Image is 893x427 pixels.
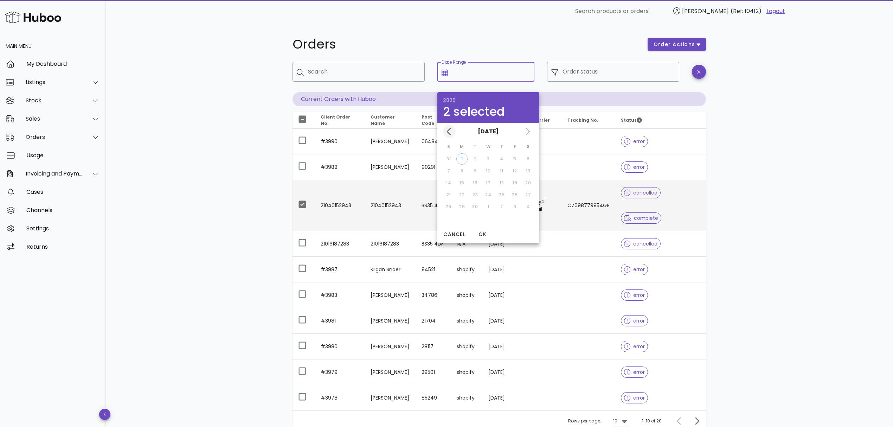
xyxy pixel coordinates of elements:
[471,228,494,241] button: OK
[624,190,657,195] span: cancelled
[451,359,483,385] td: shopify
[624,241,657,246] span: cancelled
[26,189,100,195] div: Cases
[475,125,502,139] button: [DATE]
[443,231,465,238] span: Cancel
[365,231,416,257] td: 21016187283
[365,154,416,180] td: [PERSON_NAME]
[483,334,527,359] td: [DATE]
[567,117,598,123] span: Tracking No.
[321,114,350,126] span: Client Order No.
[451,385,483,410] td: shopify
[365,334,416,359] td: [PERSON_NAME]
[26,152,100,159] div: Usage
[365,359,416,385] td: [PERSON_NAME]
[422,114,434,126] span: Post Code
[613,415,629,427] div: 10Rows per page:
[26,207,100,213] div: Channels
[482,141,495,153] th: W
[416,154,451,180] td: 90291
[527,180,562,231] td: Royal Mail
[315,308,365,334] td: #3981
[416,180,451,231] td: BS35 4EL
[483,282,527,308] td: [DATE]
[483,231,527,257] td: [DATE]
[442,141,455,153] th: S
[416,334,451,359] td: 28117
[451,308,483,334] td: shopify
[443,98,534,103] div: 2025
[26,60,100,67] div: My Dashboard
[365,282,416,308] td: [PERSON_NAME]
[293,92,706,106] p: Current Orders with Huboo
[457,156,467,162] div: 1
[416,385,451,410] td: 85249
[483,308,527,334] td: [DATE]
[365,112,416,129] th: Customer Name
[533,117,550,123] span: Carrier
[642,418,662,424] div: 1-10 of 20
[527,112,562,129] th: Carrier
[365,385,416,410] td: [PERSON_NAME]
[365,129,416,154] td: [PERSON_NAME]
[624,344,645,349] span: error
[26,134,83,140] div: Orders
[624,293,645,298] span: error
[653,41,695,48] span: order actions
[451,231,483,257] td: N/A
[451,334,483,359] td: shopify
[522,141,534,153] th: S
[26,243,100,250] div: Returns
[624,216,658,221] span: complete
[682,7,729,15] span: [PERSON_NAME]
[562,180,615,231] td: OZ098779954GB
[315,154,365,180] td: #3988
[315,385,365,410] td: #3978
[315,129,365,154] td: #3990
[562,112,615,129] th: Tracking No.
[624,395,645,400] span: error
[416,308,451,334] td: 21704
[440,228,468,241] button: Cancel
[474,231,491,238] span: OK
[442,60,466,65] label: Date Range
[293,38,639,51] h1: Orders
[615,112,706,129] th: Status
[315,180,365,231] td: 21040152943
[443,106,534,117] div: 2 selected
[456,153,468,165] button: 1
[624,267,645,272] span: error
[365,180,416,231] td: 21040152943
[5,10,61,25] img: Huboo Logo
[624,165,645,170] span: error
[315,334,365,359] td: #3980
[624,370,645,375] span: error
[509,141,521,153] th: F
[371,114,395,126] span: Customer Name
[483,257,527,282] td: [DATE]
[26,170,83,177] div: Invoicing and Payments
[416,112,451,129] th: Post Code
[416,359,451,385] td: 29501
[621,117,642,123] span: Status
[315,257,365,282] td: #3987
[624,318,645,323] span: error
[26,225,100,232] div: Settings
[315,231,365,257] td: 21016187283
[483,359,527,385] td: [DATE]
[365,308,416,334] td: [PERSON_NAME]
[315,359,365,385] td: #3979
[451,282,483,308] td: shopify
[416,282,451,308] td: 34786
[26,79,83,85] div: Listings
[483,385,527,410] td: [DATE]
[443,125,456,138] button: Previous month
[731,7,762,15] span: (Ref: 10412)
[624,139,645,144] span: error
[456,141,468,153] th: M
[26,97,83,104] div: Stock
[416,129,451,154] td: 06484
[315,112,365,129] th: Client Order No.
[648,38,706,51] button: order actions
[613,418,617,424] div: 10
